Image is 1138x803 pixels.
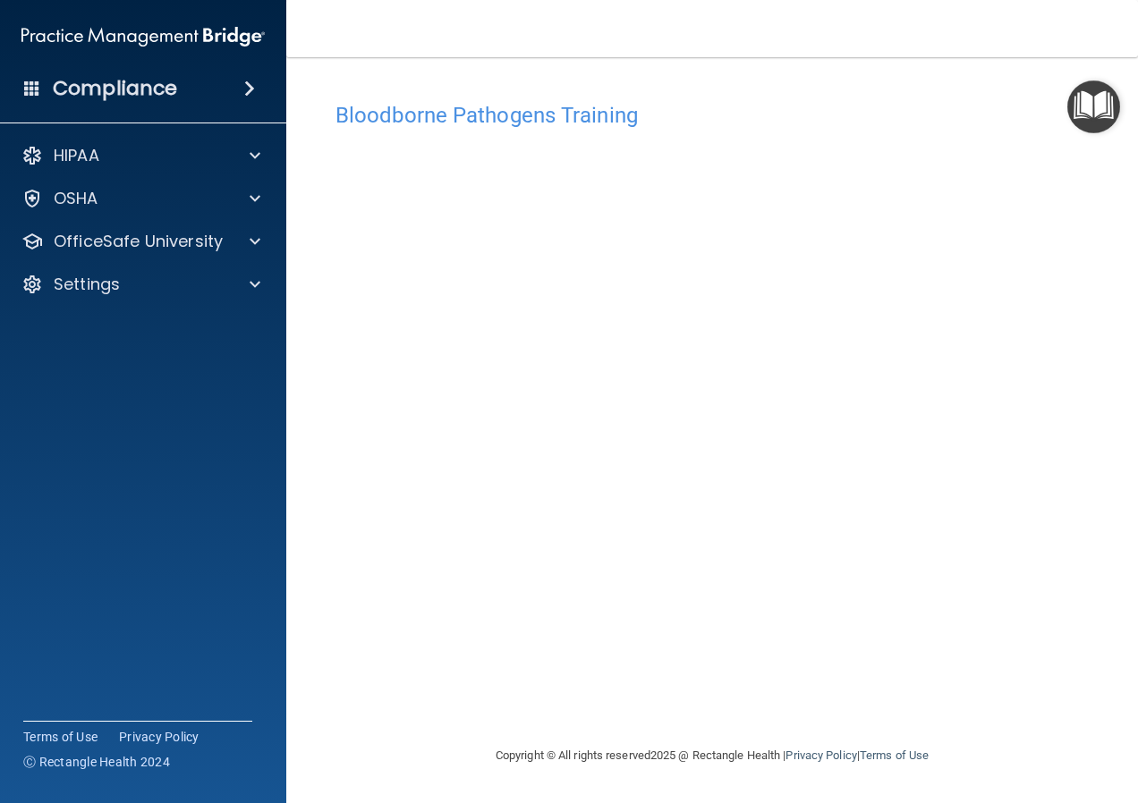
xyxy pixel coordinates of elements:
button: Open Resource Center [1067,80,1120,133]
span: Ⓒ Rectangle Health 2024 [23,753,170,771]
img: PMB logo [21,19,265,55]
p: OfficeSafe University [54,231,223,252]
iframe: bbp [335,137,1089,687]
a: OfficeSafe University [21,231,260,252]
a: Privacy Policy [119,728,200,746]
p: Settings [54,274,120,295]
h4: Compliance [53,76,177,101]
a: OSHA [21,188,260,209]
a: Settings [21,274,260,295]
a: Privacy Policy [786,748,856,762]
h4: Bloodborne Pathogens Training [335,104,1089,127]
p: OSHA [54,188,98,209]
p: HIPAA [54,145,99,166]
div: Copyright © All rights reserved 2025 @ Rectangle Health | | [386,727,1039,784]
a: Terms of Use [860,748,929,762]
a: Terms of Use [23,728,98,746]
a: HIPAA [21,145,260,166]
